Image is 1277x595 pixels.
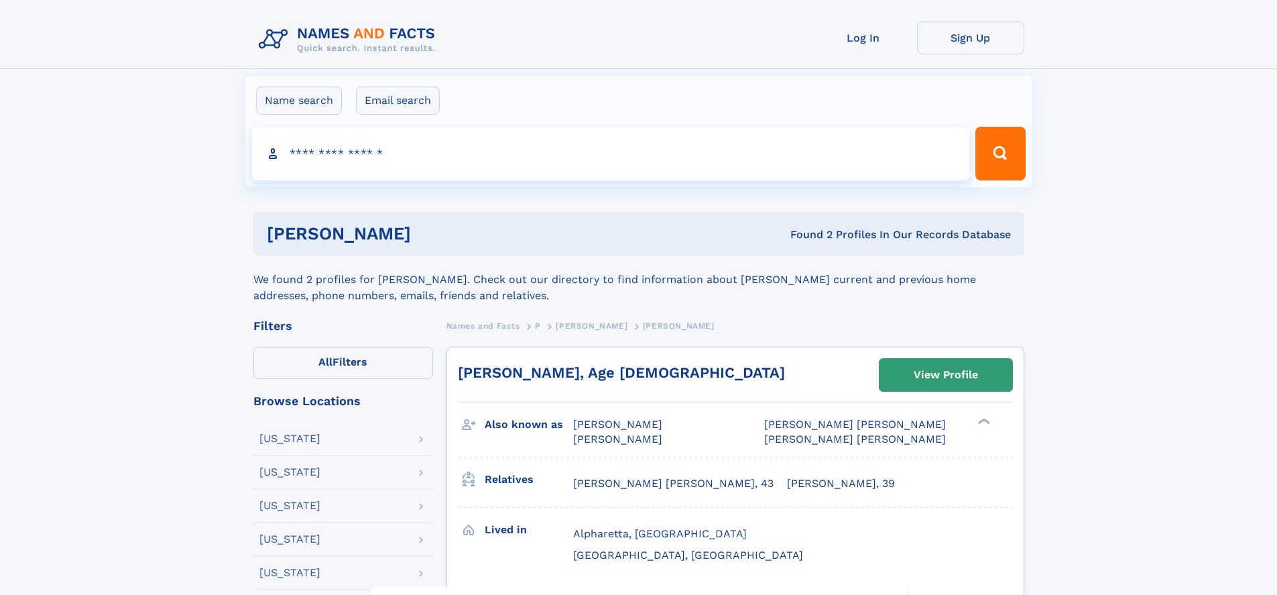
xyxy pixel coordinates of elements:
[975,127,1025,180] button: Search Button
[573,433,662,445] span: [PERSON_NAME]
[556,317,627,334] a: [PERSON_NAME]
[975,417,991,426] div: ❯
[787,476,895,491] a: [PERSON_NAME], 39
[253,347,433,379] label: Filters
[643,321,715,331] span: [PERSON_NAME]
[458,364,785,381] a: [PERSON_NAME], Age [DEMOGRAPHIC_DATA]
[356,87,440,115] label: Email search
[917,21,1024,54] a: Sign Up
[253,21,446,58] img: Logo Names and Facts
[259,467,320,478] div: [US_STATE]
[256,87,342,115] label: Name search
[253,395,433,407] div: Browse Locations
[485,519,573,541] h3: Lived in
[252,127,970,180] input: search input
[318,356,332,368] span: All
[535,321,541,331] span: P
[267,225,601,242] h1: [PERSON_NAME]
[485,468,573,491] h3: Relatives
[253,320,433,332] div: Filters
[573,476,774,491] a: [PERSON_NAME] [PERSON_NAME], 43
[573,527,747,540] span: Alpharetta, [GEOGRAPHIC_DATA]
[879,359,1012,391] a: View Profile
[259,500,320,511] div: [US_STATE]
[535,317,541,334] a: P
[259,567,320,578] div: [US_STATE]
[485,413,573,436] h3: Also known as
[259,534,320,545] div: [US_STATE]
[446,317,520,334] a: Names and Facts
[764,433,946,445] span: [PERSON_NAME] [PERSON_NAME]
[259,433,320,444] div: [US_STATE]
[764,418,946,431] span: [PERSON_NAME] [PERSON_NAME]
[810,21,917,54] a: Log In
[253,256,1024,304] div: We found 2 profiles for [PERSON_NAME]. Check out our directory to find information about [PERSON_...
[573,549,803,561] span: [GEOGRAPHIC_DATA], [GEOGRAPHIC_DATA]
[573,418,662,431] span: [PERSON_NAME]
[556,321,627,331] span: [PERSON_NAME]
[601,227,1011,242] div: Found 2 Profiles In Our Records Database
[914,360,978,390] div: View Profile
